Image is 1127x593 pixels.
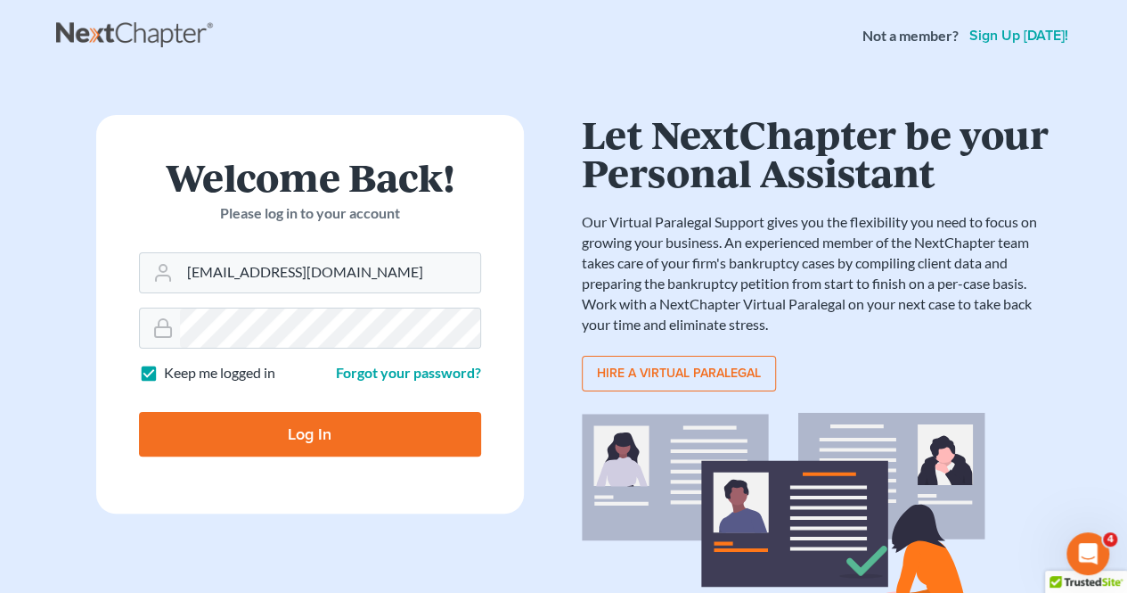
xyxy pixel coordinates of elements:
[180,253,480,292] input: Email Address
[582,212,1054,334] p: Our Virtual Paralegal Support gives you the flexibility you need to focus on growing your busines...
[862,26,959,46] strong: Not a member?
[1066,532,1109,575] iframe: Intercom live chat
[164,363,275,383] label: Keep me logged in
[336,364,481,381] a: Forgot your password?
[139,203,481,224] p: Please log in to your account
[582,356,776,391] a: Hire a virtual paralegal
[139,412,481,457] input: Log In
[1103,532,1117,547] span: 4
[582,115,1054,191] h1: Let NextChapter be your Personal Assistant
[139,158,481,196] h1: Welcome Back!
[966,29,1072,43] a: Sign up [DATE]!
